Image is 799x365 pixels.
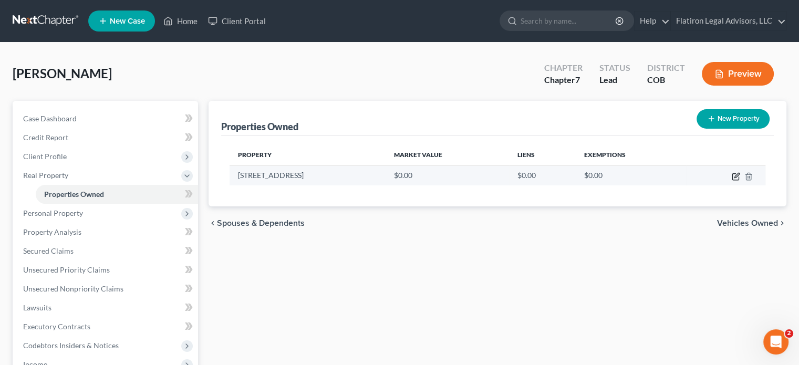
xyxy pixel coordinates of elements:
span: Properties Owned [44,190,104,199]
span: Unsecured Nonpriority Claims [23,284,123,293]
a: Property Analysis [15,223,198,242]
a: Unsecured Priority Claims [15,260,198,279]
input: Search by name... [521,11,617,30]
span: 7 [575,75,580,85]
iframe: Intercom live chat [763,329,788,354]
div: COB [647,74,685,86]
span: [PERSON_NAME] [13,66,112,81]
span: Property Analysis [23,227,81,236]
a: Secured Claims [15,242,198,260]
button: New Property [697,109,770,129]
th: Property [230,144,386,165]
td: $0.00 [509,165,576,185]
button: chevron_left Spouses & Dependents [209,219,305,227]
div: Properties Owned [221,120,298,133]
a: Help [635,12,670,30]
td: $0.00 [576,165,686,185]
th: Liens [509,144,576,165]
div: Lead [599,74,630,86]
a: Lawsuits [15,298,198,317]
span: Spouses & Dependents [217,219,305,227]
a: Unsecured Nonpriority Claims [15,279,198,298]
span: Vehicles Owned [717,219,778,227]
td: [STREET_ADDRESS] [230,165,386,185]
a: Home [158,12,203,30]
a: Credit Report [15,128,198,147]
span: Codebtors Insiders & Notices [23,341,119,350]
span: Real Property [23,171,68,180]
button: Vehicles Owned chevron_right [717,219,786,227]
i: chevron_left [209,219,217,227]
td: $0.00 [386,165,509,185]
div: District [647,62,685,74]
span: Credit Report [23,133,68,142]
span: 2 [785,329,793,338]
span: Personal Property [23,208,83,217]
span: Case Dashboard [23,114,77,123]
button: Preview [702,62,774,86]
th: Exemptions [576,144,686,165]
div: Chapter [544,62,583,74]
span: Unsecured Priority Claims [23,265,110,274]
div: Chapter [544,74,583,86]
th: Market Value [386,144,509,165]
span: Lawsuits [23,303,51,312]
a: Properties Owned [36,185,198,204]
span: Secured Claims [23,246,74,255]
a: Executory Contracts [15,317,198,336]
i: chevron_right [778,219,786,227]
a: Flatiron Legal Advisors, LLC [671,12,786,30]
a: Case Dashboard [15,109,198,128]
div: Status [599,62,630,74]
a: Client Portal [203,12,271,30]
span: Executory Contracts [23,322,90,331]
span: New Case [110,17,145,25]
span: Client Profile [23,152,67,161]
